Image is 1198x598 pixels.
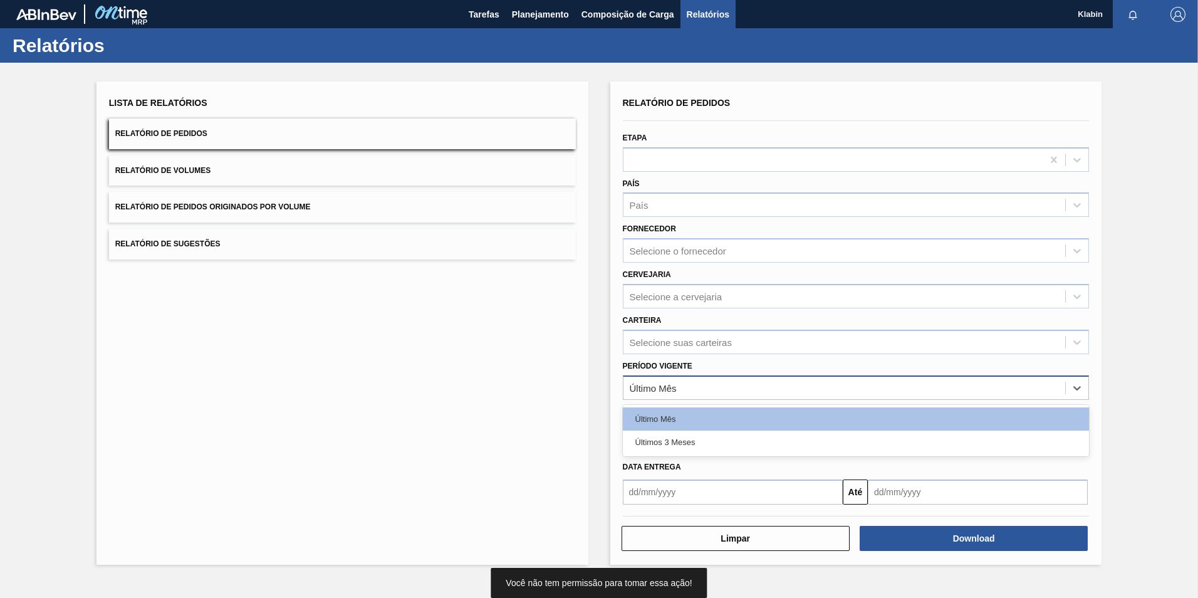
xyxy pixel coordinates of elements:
img: TNhmsLtSVTkK8tSr43FrP2fwEKptu5GPRR3wAAAABJRU5ErkJggg== [16,9,76,20]
span: Relatórios [687,7,729,22]
div: País [630,200,648,211]
input: dd/mm/yyyy [868,480,1088,505]
span: Relatório de Pedidos [623,98,731,108]
span: Você não tem permissão para tomar essa ação! [506,578,692,588]
button: Download [860,526,1088,551]
button: Relatório de Pedidos [109,118,576,149]
span: Tarefas [469,7,499,22]
button: Relatório de Sugestões [109,229,576,260]
label: Fornecedor [623,224,676,233]
h1: Relatórios [13,38,235,53]
button: Notificações [1113,6,1153,23]
label: Etapa [623,134,647,142]
button: Até [843,480,868,505]
button: Limpar [622,526,850,551]
img: Logout [1170,7,1185,22]
span: Data entrega [623,463,681,471]
button: Relatório de Volumes [109,155,576,186]
div: Últimos 3 Meses [623,431,1090,454]
div: Selecione a cervejaria [630,291,722,302]
span: Relatório de Volumes [115,166,211,175]
div: Selecione suas carteiras [630,337,732,347]
span: Planejamento [512,7,569,22]
span: Composição de Carga [581,7,674,22]
div: Último Mês [630,382,677,393]
div: Selecione o fornecedor [630,246,726,256]
label: Cervejaria [623,270,671,279]
span: Relatório de Sugestões [115,239,221,248]
span: Lista de Relatórios [109,98,207,108]
span: Relatório de Pedidos Originados por Volume [115,202,311,211]
div: Último Mês [623,407,1090,431]
span: Relatório de Pedidos [115,129,207,138]
label: Carteira [623,316,662,325]
input: dd/mm/yyyy [623,480,843,505]
label: País [623,179,640,188]
label: Período Vigente [623,362,692,370]
button: Relatório de Pedidos Originados por Volume [109,192,576,223]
